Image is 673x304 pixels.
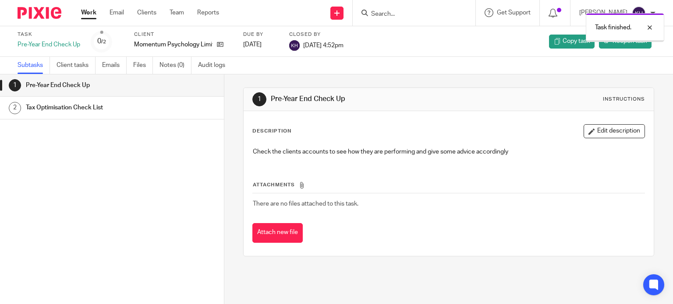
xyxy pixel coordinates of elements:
img: Pixie [18,7,61,19]
div: 2 [9,102,21,114]
button: Edit description [584,124,645,138]
span: There are no files attached to this task. [253,201,358,207]
p: Check the clients accounts to see how they are performing and give some advice accordingly [253,147,645,156]
div: Pre-Year End Check Up [18,40,80,49]
a: Files [133,57,153,74]
a: Emails [102,57,127,74]
a: Audit logs [198,57,232,74]
h1: Tax Optimisation Check List [26,101,152,114]
h1: Pre-Year End Check Up [271,94,467,104]
span: [DATE] 4:52pm [303,42,344,48]
a: Reports [197,8,219,17]
a: Email [110,8,124,17]
label: Due by [243,31,278,38]
label: Closed by [289,31,344,38]
a: Clients [137,8,156,17]
div: Instructions [603,96,645,103]
a: Team [170,8,184,17]
p: Task finished. [595,23,631,32]
small: /2 [101,39,106,44]
img: svg%3E [289,40,300,51]
img: svg%3E [632,6,646,20]
a: Notes (0) [159,57,191,74]
div: 1 [252,92,266,106]
h1: Pre-Year End Check Up [26,79,152,92]
label: Client [134,31,232,38]
div: 1 [9,79,21,91]
span: Attachments [253,182,295,187]
div: 0 [97,36,106,46]
div: [DATE] [243,40,278,49]
p: Momentum Psychology Limited [134,40,213,49]
a: Subtasks [18,57,50,74]
a: Client tasks [57,57,96,74]
a: Work [81,8,96,17]
button: Attach new file [252,223,303,243]
label: Task [18,31,80,38]
p: Description [252,128,291,135]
